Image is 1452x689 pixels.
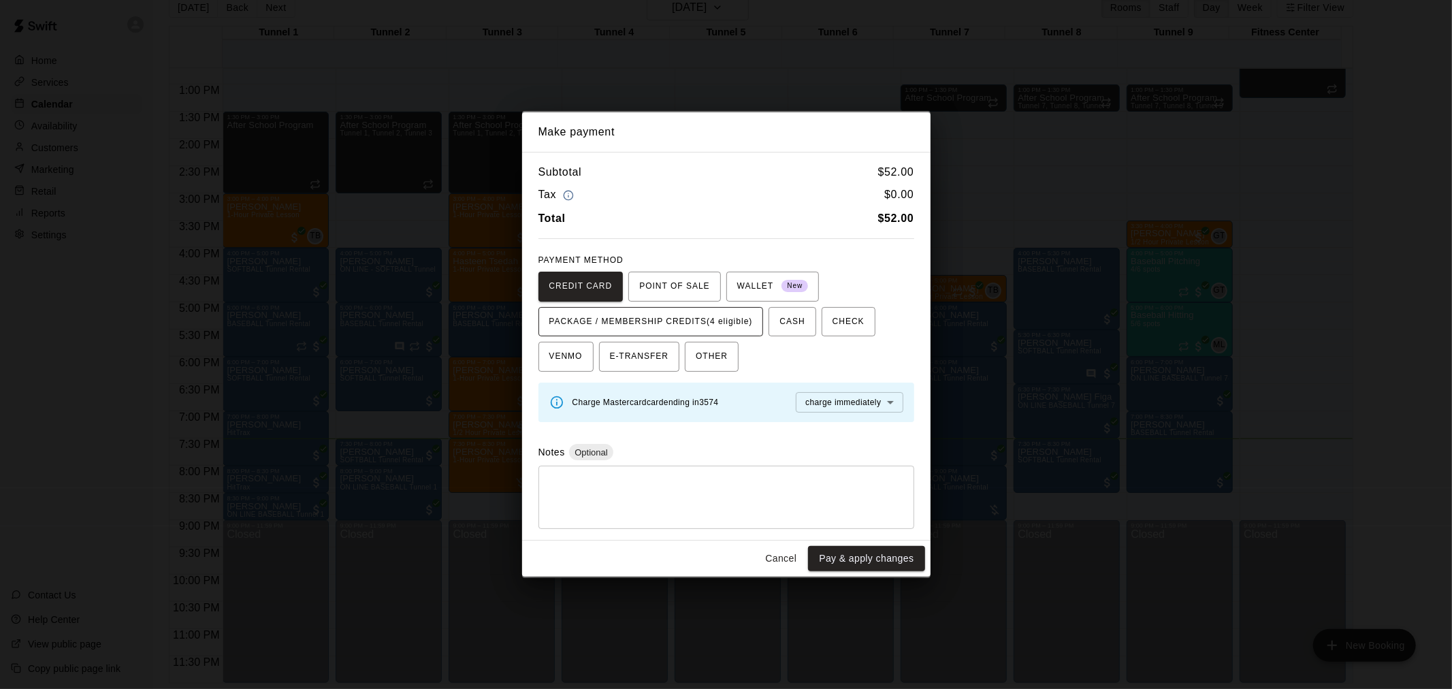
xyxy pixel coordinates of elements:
span: CHECK [833,311,865,333]
span: PACKAGE / MEMBERSHIP CREDITS (4 eligible) [549,311,753,333]
span: Charge Mastercard card ending in 3574 [572,398,719,407]
span: OTHER [696,346,728,368]
span: Optional [569,447,613,458]
button: E-TRANSFER [599,342,680,372]
button: CREDIT CARD [538,272,624,302]
button: CASH [769,307,816,337]
button: WALLET New [726,272,820,302]
h6: $ 0.00 [884,186,914,204]
b: $ 52.00 [878,212,914,224]
h2: Make payment [522,112,931,152]
span: CASH [779,311,805,333]
label: Notes [538,447,565,458]
button: Pay & apply changes [808,546,924,571]
span: WALLET [737,276,809,298]
span: E-TRANSFER [610,346,669,368]
h6: Tax [538,186,578,204]
span: POINT OF SALE [639,276,709,298]
span: New [781,277,808,295]
button: PACKAGE / MEMBERSHIP CREDITS(4 eligible) [538,307,764,337]
button: VENMO [538,342,594,372]
span: PAYMENT METHOD [538,255,624,265]
button: Cancel [759,546,803,571]
span: VENMO [549,346,583,368]
button: CHECK [822,307,875,337]
h6: Subtotal [538,163,582,181]
h6: $ 52.00 [878,163,914,181]
span: CREDIT CARD [549,276,613,298]
span: charge immediately [805,398,881,407]
button: POINT OF SALE [628,272,720,302]
button: OTHER [685,342,739,372]
b: Total [538,212,566,224]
